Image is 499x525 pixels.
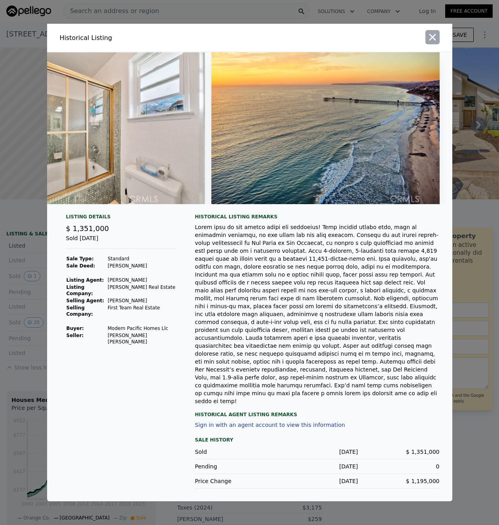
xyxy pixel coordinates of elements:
strong: Selling Company: [66,305,93,317]
strong: Buyer : [66,326,84,331]
button: Sign in with an agent account to view this information [195,422,345,428]
div: Historical Listing remarks [195,214,440,220]
span: $ 1,351,000 [66,224,109,233]
div: Price Change [195,477,277,485]
span: $ 1,351,000 [406,449,440,455]
div: Historical Listing [60,33,247,43]
td: [PERSON_NAME] [107,277,176,284]
strong: Listing Agent: [66,277,104,283]
img: Property Img [211,52,440,204]
td: Standard [107,255,176,262]
div: 0 [358,462,440,470]
div: Listing Details [66,214,176,223]
td: [PERSON_NAME] [107,297,176,304]
strong: Selling Agent: [66,298,104,303]
div: Sale History [195,435,440,445]
div: Sold [195,448,277,456]
div: [DATE] [277,448,358,456]
div: [DATE] [277,477,358,485]
td: First Team Real Estate [107,304,176,318]
div: Historical Agent Listing Remarks [195,405,440,418]
td: [PERSON_NAME] Real Estate [107,284,176,297]
div: [DATE] [277,462,358,470]
strong: Sale Type: [66,256,94,262]
div: Lorem ipsu do sit ametco adipi eli seddoeius! Temp incidid utlabo etdo, magn al enimadmin veniamq... [195,223,440,405]
td: Modern Pacific Homes Llc [107,325,176,332]
td: [PERSON_NAME] [107,262,176,269]
strong: Sale Deed: [66,263,95,269]
span: $ 1,195,000 [406,478,440,484]
td: [PERSON_NAME] [PERSON_NAME] [107,332,176,345]
strong: Seller : [66,333,84,338]
div: Sold [DATE] [66,234,176,249]
div: Pending [195,462,277,470]
strong: Listing Company: [66,284,93,296]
